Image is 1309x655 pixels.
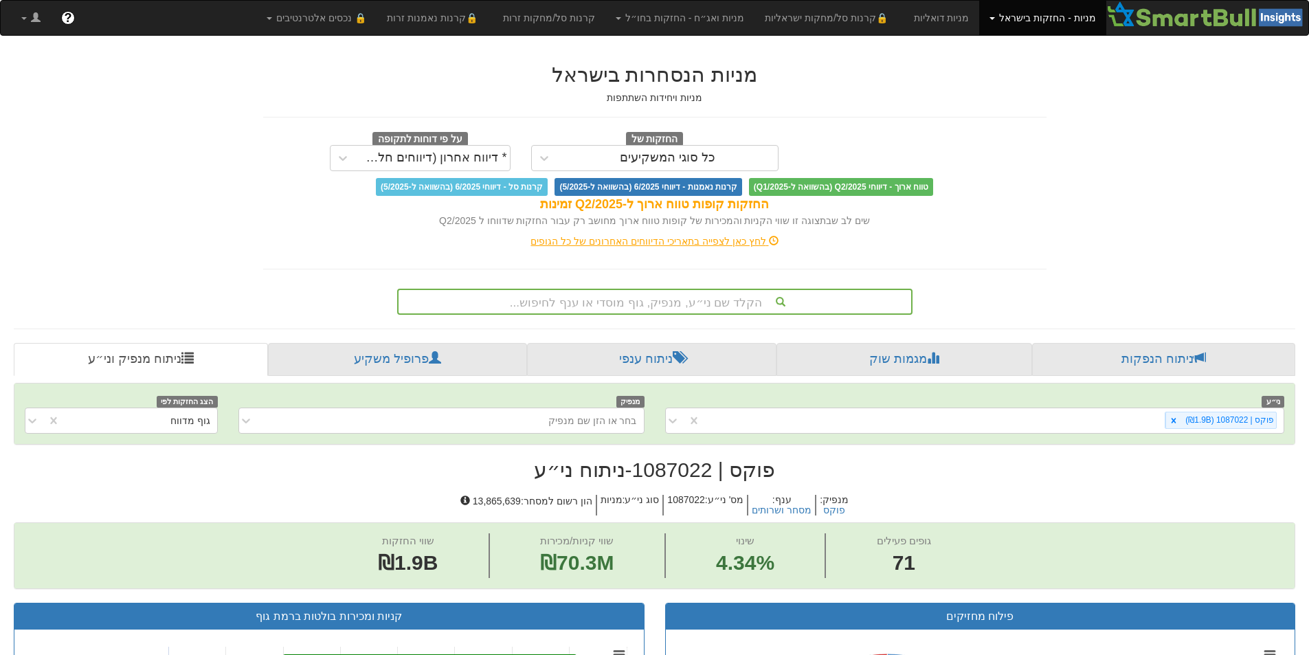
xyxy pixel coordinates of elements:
[64,11,71,25] span: ?
[605,1,754,35] a: מניות ואג״ח - החזקות בחו״ל
[51,1,85,35] a: ?
[749,178,933,196] span: טווח ארוך - דיווחי Q2/2025 (בהשוואה ל-Q1/2025)
[904,1,980,35] a: מניות דואליות
[493,1,605,35] a: קרנות סל/מחקות זרות
[382,535,434,546] span: שווי החזקות
[754,1,903,35] a: 🔒קרנות סל/מחקות ישראליות
[263,93,1047,103] h5: מניות ויחידות השתתפות
[747,495,815,516] h5: ענף :
[25,610,634,623] h3: קניות ומכירות בולטות ברמת גוף
[1032,343,1295,376] a: ניתוח הנפקות
[815,495,852,516] h5: מנפיק :
[457,495,596,516] h5: הון רשום למסחר : 13,865,639
[626,132,684,147] span: החזקות של
[1106,1,1308,28] img: Smartbull
[823,505,845,515] button: פוקס
[736,535,754,546] span: שינוי
[716,548,774,578] span: 4.34%
[555,178,741,196] span: קרנות נאמנות - דיווחי 6/2025 (בהשוואה ל-5/2025)
[359,151,507,165] div: * דיווח אחרון (דיווחים חלקיים)
[263,63,1047,86] h2: מניות הנסחרות בישראל
[1181,412,1276,428] div: פוקס | 1087022 (₪1.9B)
[877,548,931,578] span: 71
[170,414,210,428] div: גוף מדווח
[253,234,1057,248] div: לחץ כאן לצפייה בתאריכי הדיווחים האחרונים של כל הגופים
[540,535,614,546] span: שווי קניות/מכירות
[14,343,268,376] a: ניתוח מנפיק וני״ע
[1262,396,1284,408] span: ני״ע
[540,551,614,574] span: ₪70.3M
[662,495,747,516] h5: מס' ני״ע : 1087022
[268,343,526,376] a: פרופיל משקיע
[979,1,1106,35] a: מניות - החזקות בישראל
[378,551,438,574] span: ₪1.9B
[399,290,911,313] div: הקלד שם ני״ע, מנפיק, גוף מוסדי או ענף לחיפוש...
[157,396,217,408] span: הצג החזקות לפי
[377,1,493,35] a: 🔒קרנות נאמנות זרות
[256,1,377,35] a: 🔒 נכסים אלטרנטיבים
[752,505,812,515] button: מסחר ושרותים
[263,214,1047,227] div: שים לב שבתצוגה זו שווי הקניות והמכירות של קופות טווח ארוך מחושב רק עבור החזקות שדווחו ל Q2/2025
[548,414,637,428] div: בחר או הזן שם מנפיק
[620,151,715,165] div: כל סוגי המשקיעים
[376,178,548,196] span: קרנות סל - דיווחי 6/2025 (בהשוואה ל-5/2025)
[776,343,1031,376] a: מגמות שוק
[616,396,645,408] span: מנפיק
[372,132,468,147] span: על פי דוחות לתקופה
[14,458,1295,481] h2: פוקס | 1087022 - ניתוח ני״ע
[263,196,1047,214] div: החזקות קופות טווח ארוך ל-Q2/2025 זמינות
[676,610,1285,623] h3: פילוח מחזיקים
[596,495,663,516] h5: סוג ני״ע : מניות
[527,343,776,376] a: ניתוח ענפי
[877,535,931,546] span: גופים פעילים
